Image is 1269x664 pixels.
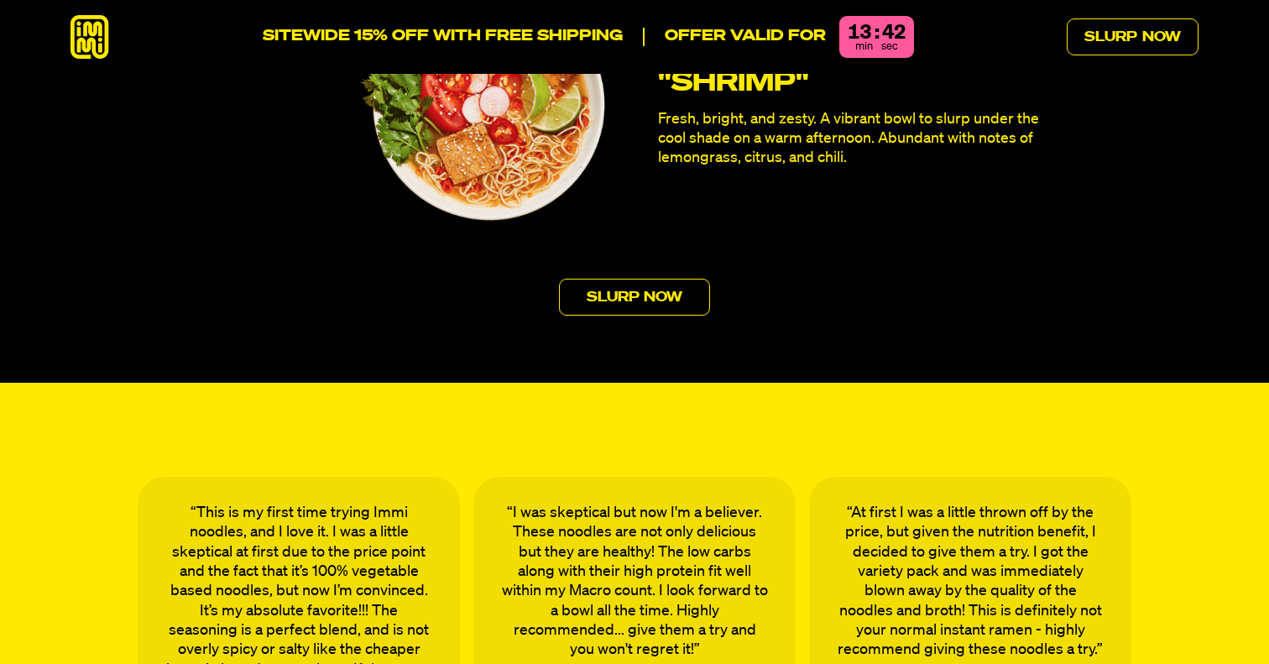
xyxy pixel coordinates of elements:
p: Offer valid for [643,28,826,46]
p: “I was skeptical but now I'm a believer. These noodles are not only delicious but they are health... [500,504,769,661]
div: 13 [848,23,871,43]
span: sec [881,41,898,52]
span: min [855,41,873,52]
p: “At first I was a little thrown off by the price, but given the nutrition benefit, I decided to g... [836,504,1104,661]
a: Slurp Now [559,279,711,316]
p: SITEWIDE 15% OFF WITH FREE SHIPPING [263,28,623,46]
p: Fresh, bright, and zesty. A vibrant bowl to slurp under the cool shade on a warm afternoon. Abund... [658,110,1054,169]
a: Slurp Now [1067,18,1198,55]
div: : [875,23,879,43]
div: 42 [882,23,906,43]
